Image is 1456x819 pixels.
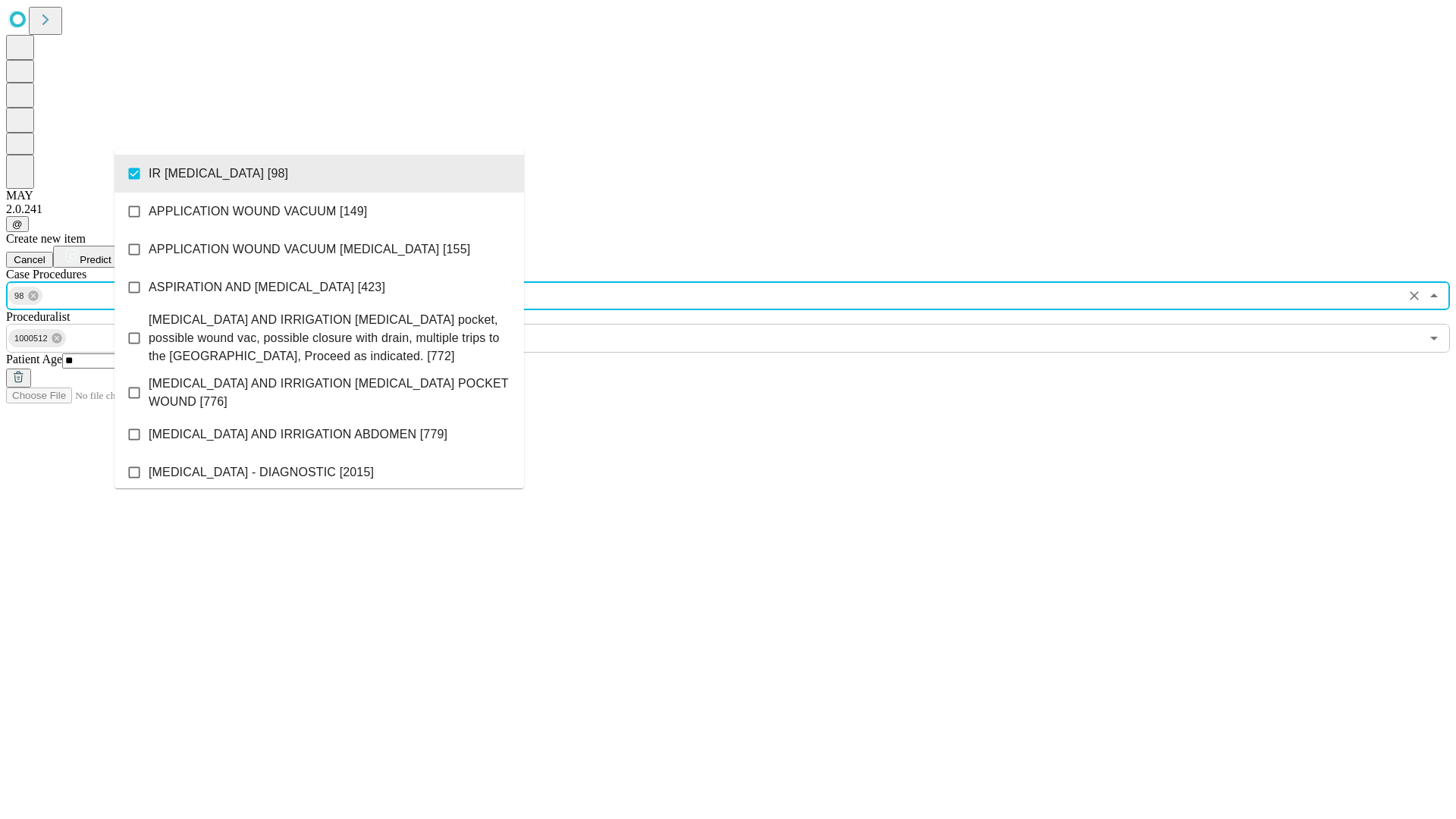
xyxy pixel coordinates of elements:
[6,268,86,281] span: Scheduled Procedure
[6,353,62,366] span: Patient Age
[8,329,66,347] div: 1000512
[8,287,42,305] div: 98
[149,425,447,444] span: [MEDICAL_DATA] AND IRRIGATION ABDOMEN [779]
[6,310,70,323] span: Proceduralist
[8,287,30,305] span: 98
[1404,285,1425,306] button: Clear
[149,463,374,482] span: [MEDICAL_DATA] - DIAGNOSTIC [2015]
[149,375,512,411] span: [MEDICAL_DATA] AND IRRIGATION [MEDICAL_DATA] POCKET WOUND [776]
[149,202,367,221] span: APPLICATION WOUND VACUUM [149]
[14,254,45,265] span: Cancel
[149,165,288,183] span: IR [MEDICAL_DATA] [98]
[12,218,23,230] span: @
[149,240,470,259] span: APPLICATION WOUND VACUUM [MEDICAL_DATA] [155]
[6,232,86,245] span: Create new item
[1423,285,1445,306] button: Close
[80,254,111,265] span: Predict
[8,330,54,347] span: 1000512
[6,189,1450,202] div: MAY
[6,202,1450,216] div: 2.0.241
[53,246,123,268] button: Predict
[6,252,53,268] button: Cancel
[1423,328,1445,349] button: Open
[149,311,512,366] span: [MEDICAL_DATA] AND IRRIGATION [MEDICAL_DATA] pocket, possible wound vac, possible closure with dr...
[149,278,385,297] span: ASPIRATION AND [MEDICAL_DATA] [423]
[6,216,29,232] button: @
